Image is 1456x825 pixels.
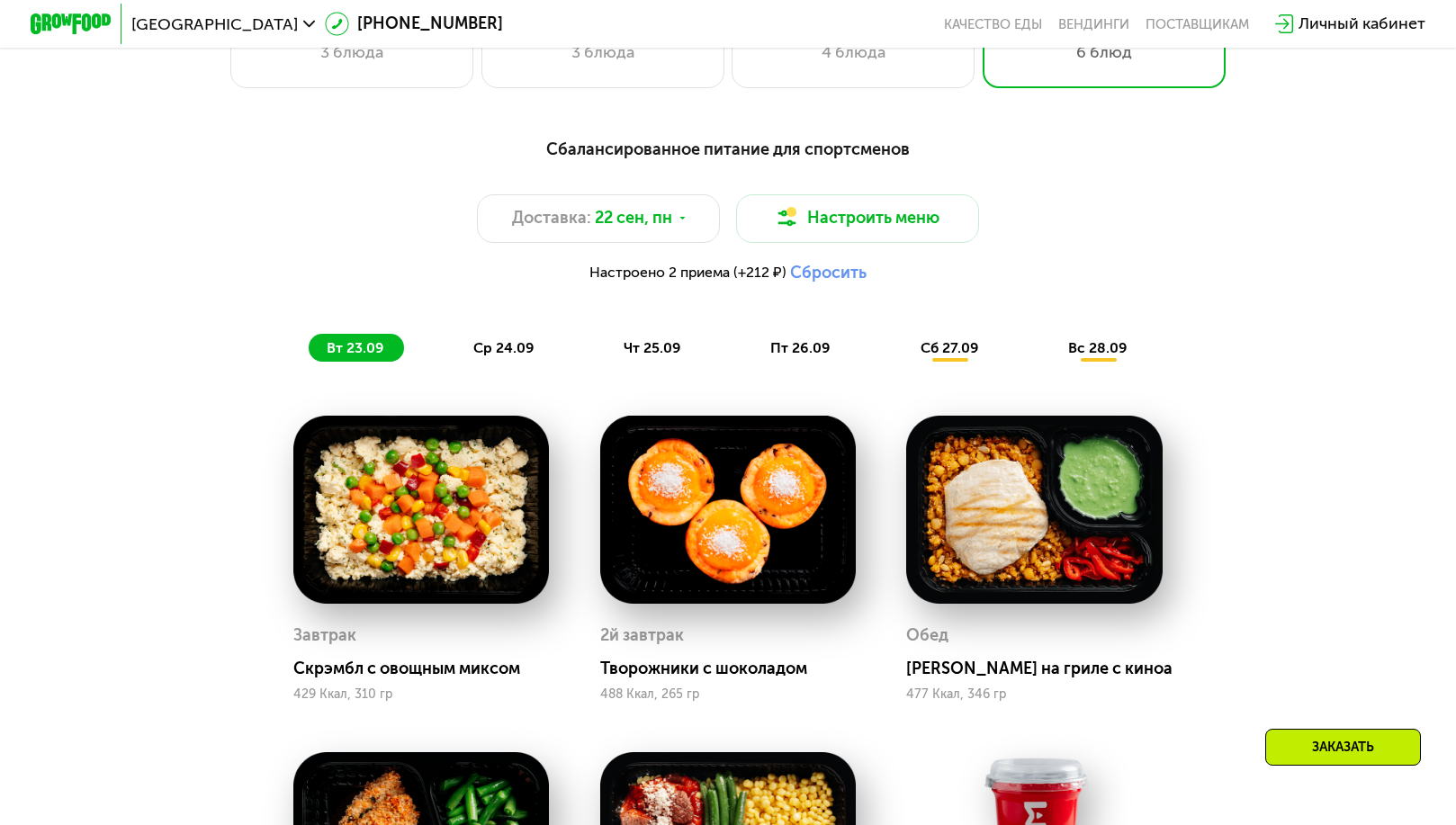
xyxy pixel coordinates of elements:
[589,265,786,280] span: Настроено 2 приема (+212 ₽)
[1299,12,1425,36] div: Личный кабинет
[1265,729,1421,766] div: Заказать
[790,263,867,282] button: Сбросить
[600,687,857,702] div: 488 Ккал, 265 гр
[1146,16,1249,32] div: поставщикам
[131,16,298,32] span: [GEOGRAPHIC_DATA]
[600,659,873,678] div: Творожники с шоколадом
[252,40,453,65] div: 3 блюда
[293,659,566,678] div: Скрэмбл с овощным миксом
[736,194,979,243] button: Настроить меню
[327,339,384,356] span: вт 23.09
[770,339,831,356] span: пт 26.09
[906,687,1163,702] div: 477 Ккал, 346 гр
[512,206,591,230] span: Доставка:
[293,621,356,651] div: Завтрак
[906,659,1179,678] div: [PERSON_NAME] на гриле с киноа
[1068,339,1128,356] span: вс 28.09
[753,40,954,65] div: 4 блюда
[1058,16,1129,32] a: Вендинги
[130,137,1326,162] div: Сбалансированное питание для спортсменов
[325,12,503,36] a: [PHONE_NUMBER]
[502,40,703,65] div: 3 блюда
[944,16,1042,32] a: Качество еды
[600,621,684,651] div: 2й завтрак
[921,339,979,356] span: сб 27.09
[624,339,681,356] span: чт 25.09
[293,687,550,702] div: 429 Ккал, 310 гр
[595,206,672,230] span: 22 сен, пн
[1003,40,1204,65] div: 6 блюд
[906,621,948,651] div: Обед
[473,339,535,356] span: ср 24.09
